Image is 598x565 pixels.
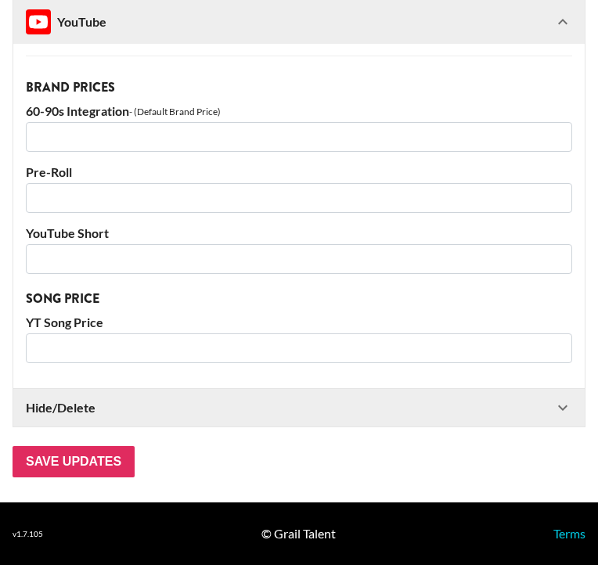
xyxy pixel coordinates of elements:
[26,9,51,34] img: Instagram
[26,225,572,241] label: YouTube Short
[129,106,221,117] div: - (Default Brand Price)
[26,164,572,180] label: Pre-Roll
[13,529,43,539] div: v 1.7.105
[13,446,135,477] input: Save Updates
[26,400,95,416] strong: Hide/Delete
[553,526,585,541] a: Terms
[261,526,336,542] div: © Grail Talent
[13,389,585,426] div: Hide/Delete
[26,103,129,119] label: 60-90s Integration
[26,9,106,34] div: YouTube
[26,293,572,305] h4: Song Price
[26,81,572,94] h4: Brand Prices
[26,315,572,330] label: YT Song Price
